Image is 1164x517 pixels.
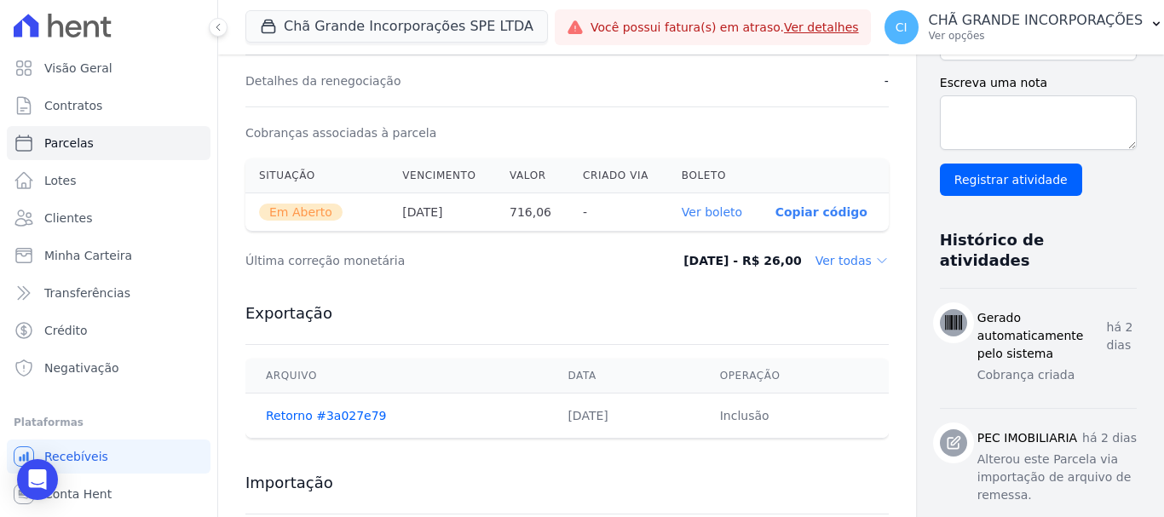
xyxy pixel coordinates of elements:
p: Ver opções [929,29,1144,43]
p: há 2 dias [1082,429,1137,447]
th: Boleto [668,158,762,193]
a: Clientes [7,201,210,235]
h3: Exportação [245,303,889,324]
td: Inclusão [700,393,889,439]
div: Open Intercom Messenger [17,459,58,500]
span: Minha Carteira [44,247,132,264]
a: Retorno #3a027e79 [266,409,387,422]
a: Visão Geral [7,51,210,85]
span: Visão Geral [44,60,112,77]
a: Recebíveis [7,439,210,474]
div: Plataformas [14,412,204,433]
th: Vencimento [389,158,496,193]
h3: PEC IMOBILIARIA [977,429,1077,447]
p: há 2 dias [1107,319,1137,354]
th: [DATE] [389,193,496,232]
span: Conta Hent [44,485,112,503]
a: Crédito [7,313,210,348]
dt: Detalhes da renegociação [245,72,401,89]
span: Negativação [44,359,119,376]
button: Chã Grande Incorporações SPE LTDA [245,10,548,43]
a: Ver detalhes [784,20,859,34]
th: - [569,193,668,232]
dd: [DATE] - R$ 26,00 [683,252,802,269]
th: Operação [700,359,889,393]
label: Escreva uma nota [940,74,1137,92]
dd: Ver todas [815,252,889,269]
th: Situação [245,158,389,193]
a: Conta Hent [7,477,210,511]
h3: Gerado automaticamente pelo sistema [977,309,1107,363]
span: Você possui fatura(s) em atraso. [591,19,859,37]
th: 716,06 [496,193,569,232]
a: Lotes [7,164,210,198]
a: Ver boleto [682,205,742,219]
p: Alterou este Parcela via importação de arquivo de remessa. [977,451,1137,504]
span: Contratos [44,97,102,114]
th: Arquivo [245,359,547,393]
a: Parcelas [7,126,210,160]
dd: - [885,72,889,89]
span: Lotes [44,172,77,189]
span: Em Aberto [259,204,343,221]
p: Cobrança criada [977,366,1137,384]
button: Copiar código [775,205,867,219]
th: Data [547,359,699,393]
td: [DATE] [547,393,699,439]
a: Transferências [7,276,210,310]
input: Registrar atividade [940,164,1082,196]
p: CHÃ GRANDE INCORPORAÇÕES [929,12,1144,29]
h3: Histórico de atividades [940,230,1123,271]
span: Clientes [44,210,92,227]
span: Parcelas [44,135,94,152]
th: Criado via [569,158,668,193]
span: Transferências [44,284,130,302]
th: Valor [496,158,569,193]
a: Negativação [7,351,210,385]
a: Contratos [7,89,210,123]
dt: Cobranças associadas à parcela [245,124,436,141]
span: Crédito [44,322,88,339]
h3: Importação [245,473,889,493]
span: Recebíveis [44,448,108,465]
dt: Última correção monetária [245,252,625,269]
a: Minha Carteira [7,238,210,273]
span: CI [896,21,908,33]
